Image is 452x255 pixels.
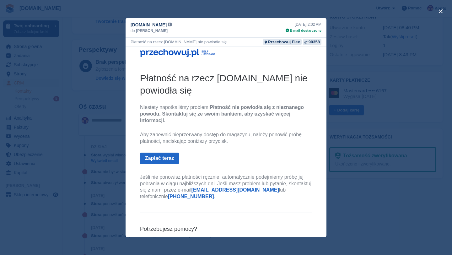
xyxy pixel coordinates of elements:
[136,28,168,34] span: [PERSON_NAME]
[14,85,186,98] p: Aby zapewnić nieprzerwany dostęp do magazynu, należy ponowić próbę płatności, naciskając poniższy...
[303,39,321,45] a: 90358
[286,22,321,27] div: [DATE] 2:02 AM
[286,28,321,33] div: E-mail dostarczony
[14,25,186,50] h2: Płatność na rzecz [DOMAIN_NAME] nie powiodła się
[14,106,53,118] a: Zapłać teraz
[131,28,135,34] span: do
[14,58,186,77] p: Niestety napotkaliśmy problem:
[168,23,172,26] img: icon-info-grey-7440780725fd019a000dd9b08b2336e03edf1995a4989e88bcd33f0948082b44.svg
[14,58,178,77] b: Płatność nie powiodła się z nieznanego powodu. Skontaktuj się ze swoim bankiem, aby uzyskać więce...
[309,39,320,45] div: 90358
[42,147,89,153] a: [PHONE_NUMBER]
[436,6,446,16] button: close
[66,141,153,146] a: [EMAIL_ADDRESS][DOMAIN_NAME]
[14,179,186,186] h6: Potrzebujesz pomocy?
[14,127,186,154] p: Jeśli nie ponowisz płatności ręcznie, automatycznie podejmiemy próbę jej pobrania w ciągu najbliż...
[263,39,302,45] a: Przechowuj Flex
[14,2,90,10] img: przechowuj.pl Logo
[131,39,227,45] div: Płatność na rzecz [DOMAIN_NAME] nie powiodła się
[131,22,167,28] span: [DOMAIN_NAME]
[268,39,300,45] div: Przechowuj Flex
